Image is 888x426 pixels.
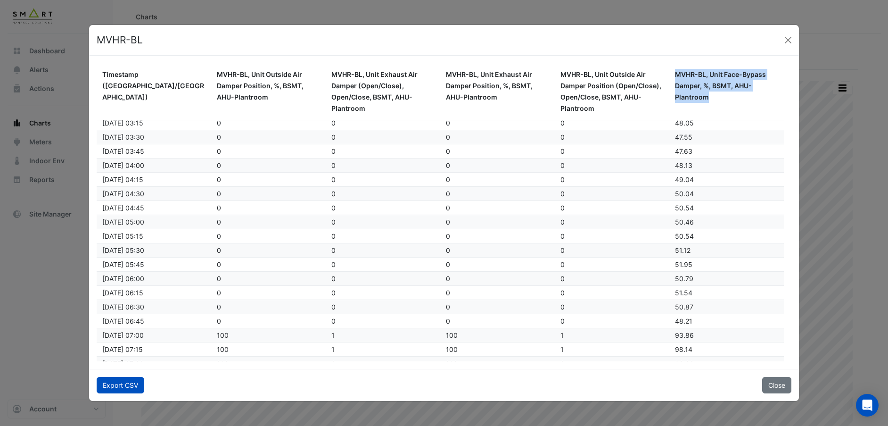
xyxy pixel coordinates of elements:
[102,218,144,226] span: 25/09/2025 05:00
[331,246,336,254] span: 0
[560,147,565,155] span: 0
[331,161,336,169] span: 0
[560,331,564,339] span: 1
[331,204,336,212] span: 0
[555,63,669,120] datatable-header-cell: MVHR-BL, Unit Outside Air Damper Position (Open/Close), Open/Close, BSMT, AHU-Plantroom
[675,260,692,268] span: 51.95
[331,70,418,112] span: MVHR-BL, Unit Exhaust Air Damper (Open/Close), Open/Close, BSMT, AHU-Plantroom
[560,133,565,141] span: 0
[446,218,450,226] span: 0
[560,70,661,112] span: MVHR-BL, Unit Outside Air Damper Position (Open/Close), Open/Close, BSMT, AHU-Plantroom
[217,289,221,297] span: 0
[217,119,221,127] span: 0
[217,133,221,141] span: 0
[560,359,564,368] span: 1
[217,275,221,283] span: 0
[446,175,450,184] span: 0
[102,133,144,141] span: 25/09/2025 03:30
[102,289,143,297] span: 25/09/2025 06:15
[675,331,694,339] span: 93.86
[331,317,336,325] span: 0
[217,345,229,353] span: 100
[675,345,692,353] span: 98.14
[675,190,694,198] span: 50.04
[560,204,565,212] span: 0
[675,359,694,368] span: 93.36
[675,70,766,101] span: MVHR-BL, Unit Face-Bypass Damper, %, BSMT, AHU-Plantroom
[331,119,336,127] span: 0
[446,289,450,297] span: 0
[331,359,335,368] span: 1
[102,161,144,169] span: 25/09/2025 04:00
[211,63,326,120] datatable-header-cell: MVHR-BL, Unit Outside Air Damper Position, %, BSMT, AHU-Plantroom
[446,161,450,169] span: 0
[446,359,458,368] span: 100
[102,246,144,254] span: 25/09/2025 05:30
[446,345,458,353] span: 100
[102,175,143,184] span: 25/09/2025 04:15
[446,232,450,240] span: 0
[217,218,221,226] span: 0
[446,246,450,254] span: 0
[446,275,450,283] span: 0
[102,204,144,212] span: 25/09/2025 04:45
[446,147,450,155] span: 0
[762,377,791,393] button: Close
[560,190,565,198] span: 0
[331,303,336,311] span: 0
[331,331,335,339] span: 1
[217,232,221,240] span: 0
[446,190,450,198] span: 0
[102,317,144,325] span: 25/09/2025 06:45
[669,63,784,120] datatable-header-cell: MVHR-BL, Unit Face-Bypass Damper, %, BSMT, AHU-Plantroom
[560,218,565,226] span: 0
[217,175,221,184] span: 0
[217,359,229,368] span: 100
[446,204,450,212] span: 0
[331,190,336,198] span: 0
[102,345,143,353] span: 25/09/2025 07:15
[446,133,450,141] span: 0
[560,175,565,184] span: 0
[217,147,221,155] span: 0
[331,232,336,240] span: 0
[102,119,143,127] span: 25/09/2025 03:15
[856,394,879,417] div: Open Intercom Messenger
[217,260,221,268] span: 0
[331,260,336,268] span: 0
[675,303,693,311] span: 50.87
[675,204,694,212] span: 50.54
[560,275,565,283] span: 0
[446,260,450,268] span: 0
[446,70,533,101] span: MVHR-BL, Unit Exhaust Air Damper Position, %, BSMT, AHU-Plantroom
[560,289,565,297] span: 0
[560,232,565,240] span: 0
[97,63,211,120] datatable-header-cell: Timestamp (Europe/London)
[97,377,144,393] button: Export CSV
[331,133,336,141] span: 0
[217,70,304,101] span: MVHR-BL, Unit Outside Air Damper Position, %, BSMT, AHU-Plantroom
[331,275,336,283] span: 0
[675,289,692,297] span: 51.54
[102,190,144,198] span: 25/09/2025 04:30
[675,317,692,325] span: 48.21
[781,33,795,47] button: Close
[102,331,144,339] span: 25/09/2025 07:00
[675,175,694,184] span: 49.04
[675,275,693,283] span: 50.79
[217,204,221,212] span: 0
[217,161,221,169] span: 0
[675,147,692,155] span: 47.63
[102,70,204,101] span: Timestamp ([GEOGRAPHIC_DATA]/[GEOGRAPHIC_DATA])
[217,317,221,325] span: 0
[446,331,458,339] span: 100
[675,119,694,127] span: 48.05
[446,303,450,311] span: 0
[560,161,565,169] span: 0
[102,359,144,368] span: 25/09/2025 07:30
[217,331,229,339] span: 100
[102,275,144,283] span: 25/09/2025 06:00
[97,33,143,48] h4: MVHR-BL
[560,260,565,268] span: 0
[675,232,694,240] span: 50.54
